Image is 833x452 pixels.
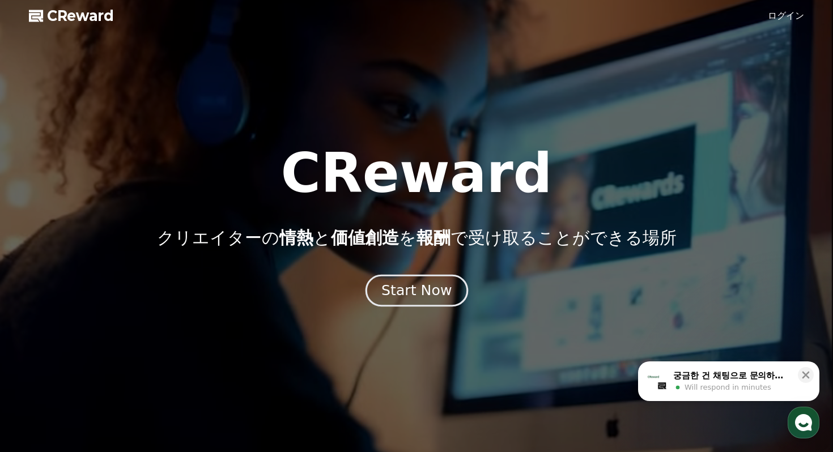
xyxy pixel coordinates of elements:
div: Start Now [381,281,452,300]
a: Home [3,358,75,386]
span: Home [29,375,49,384]
a: Settings [146,358,218,386]
span: CReward [47,7,114,25]
button: Start Now [365,275,467,307]
a: CReward [29,7,114,25]
span: 価値創造 [331,228,399,248]
p: クリエイターの と を で受け取ることができる場所 [157,228,677,248]
a: Messages [75,358,146,386]
a: Start Now [368,287,466,297]
h1: CReward [280,146,552,201]
span: 情熱 [279,228,313,248]
span: 報酬 [416,228,450,248]
span: Messages [94,376,127,385]
span: Settings [168,375,195,384]
a: ログイン [768,9,804,23]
